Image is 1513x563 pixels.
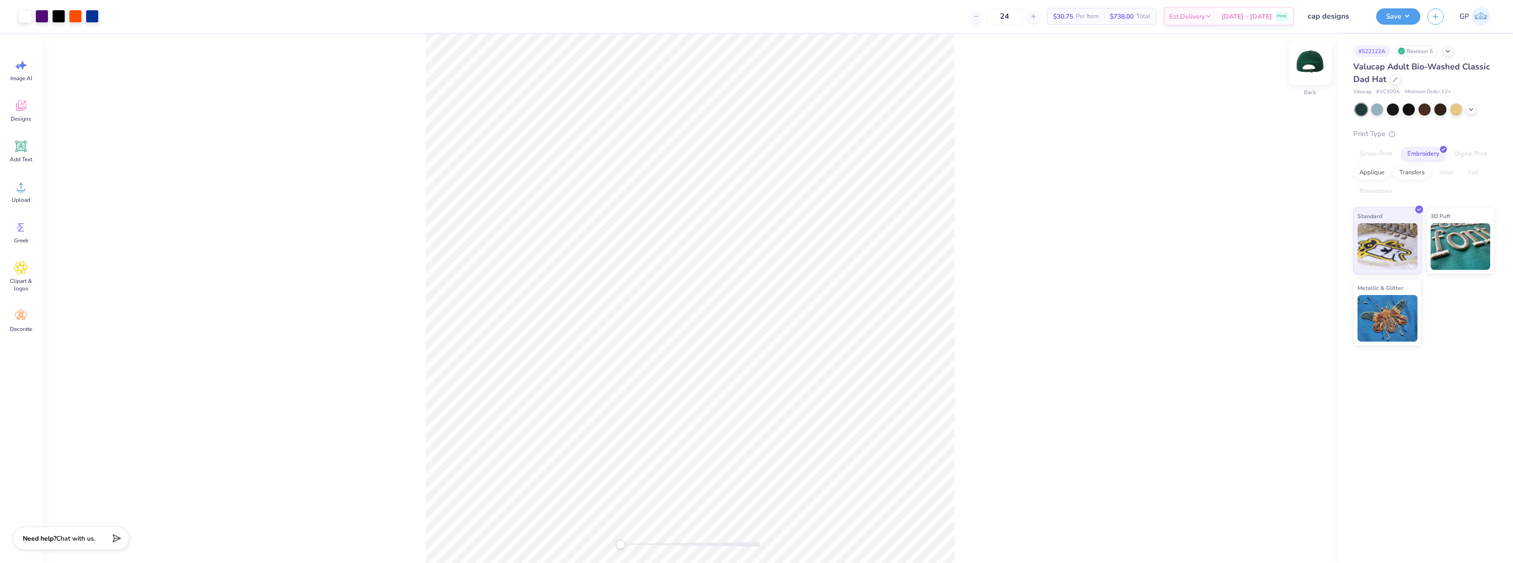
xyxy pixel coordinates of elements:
div: Applique [1353,166,1391,180]
span: Designs [11,115,31,123]
span: Upload [12,196,30,204]
span: Chat with us. [56,534,95,543]
img: Back [1291,45,1329,82]
button: Save [1376,8,1420,25]
span: Standard [1358,211,1382,221]
div: # 522122A [1353,45,1391,57]
img: Germaine Penalosa [1472,7,1490,26]
span: Minimum Order: 12 + [1405,88,1451,96]
div: Digital Print [1448,147,1493,161]
span: [DATE] - [DATE] [1222,12,1272,21]
span: Total [1136,12,1150,21]
span: Clipart & logos [6,277,36,292]
div: Transfers [1393,166,1431,180]
img: Metallic & Glitter [1358,295,1418,342]
div: Revision 5 [1395,45,1438,57]
strong: Need help? [23,534,56,543]
img: Standard [1358,223,1418,270]
span: Est. Delivery [1169,12,1205,21]
span: Valucap [1353,88,1371,96]
span: Decorate [10,325,32,333]
span: $738.00 [1110,12,1134,21]
div: Rhinestones [1353,185,1398,199]
span: # VC300A [1376,88,1400,96]
div: Back [1304,88,1316,96]
div: Screen Print [1353,147,1398,161]
span: Metallic & Glitter [1358,283,1404,293]
span: Add Text [10,156,32,163]
img: 3D Puff [1431,223,1491,270]
span: GP [1459,11,1469,22]
div: Foil [1462,166,1484,180]
input: Untitled Design [1301,7,1369,26]
div: Print Type [1353,129,1494,139]
span: Free [1277,13,1286,20]
input: – – [986,8,1023,25]
span: 3D Puff [1431,211,1450,221]
span: Per Item [1076,12,1099,21]
span: $30.75 [1053,12,1073,21]
a: GP [1455,7,1494,26]
div: Embroidery [1401,147,1445,161]
span: Valucap Adult Bio-Washed Classic Dad Hat [1353,61,1490,85]
div: Vinyl [1433,166,1459,180]
div: Accessibility label [616,540,625,549]
span: Image AI [10,75,32,82]
span: Greek [14,237,28,244]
